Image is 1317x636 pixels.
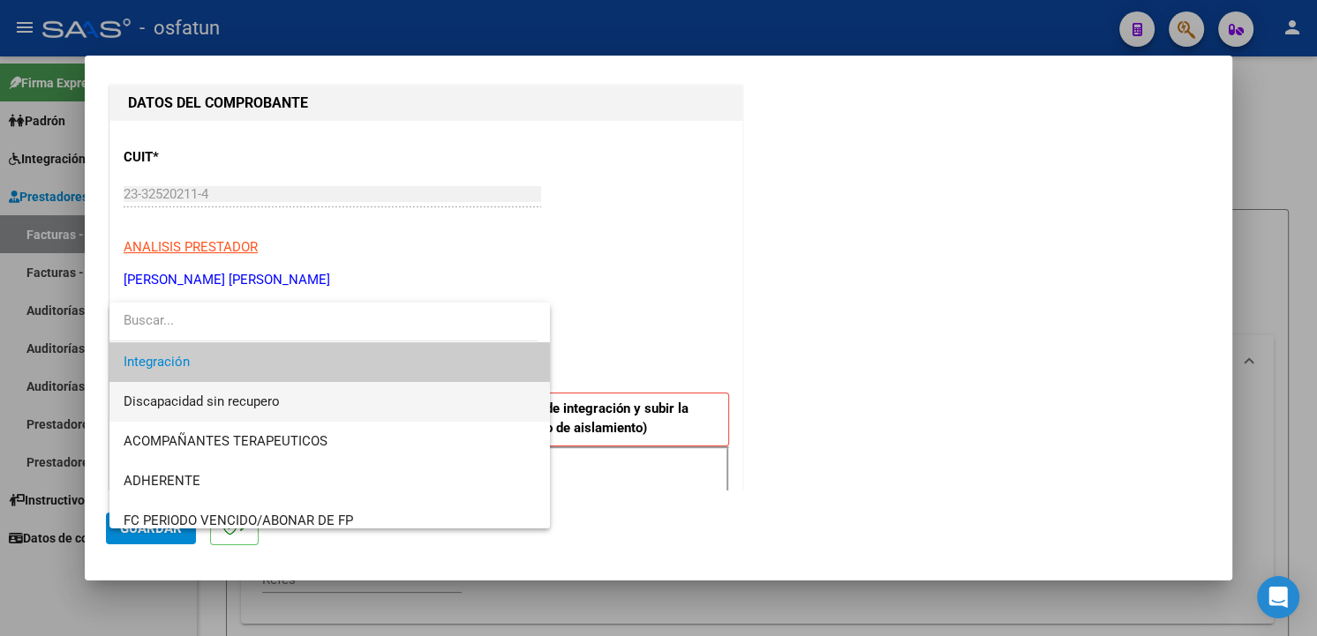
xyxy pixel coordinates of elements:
[124,393,280,409] span: Discapacidad sin recupero
[124,433,327,449] span: ACOMPAÑANTES TERAPEUTICOS
[124,354,190,370] span: Integración
[109,301,538,340] input: dropdown search
[124,473,200,489] span: ADHERENTE
[124,513,353,528] span: FC PERIODO VENCIDO/ABONAR DE FP
[1257,576,1299,618] div: Open Intercom Messenger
